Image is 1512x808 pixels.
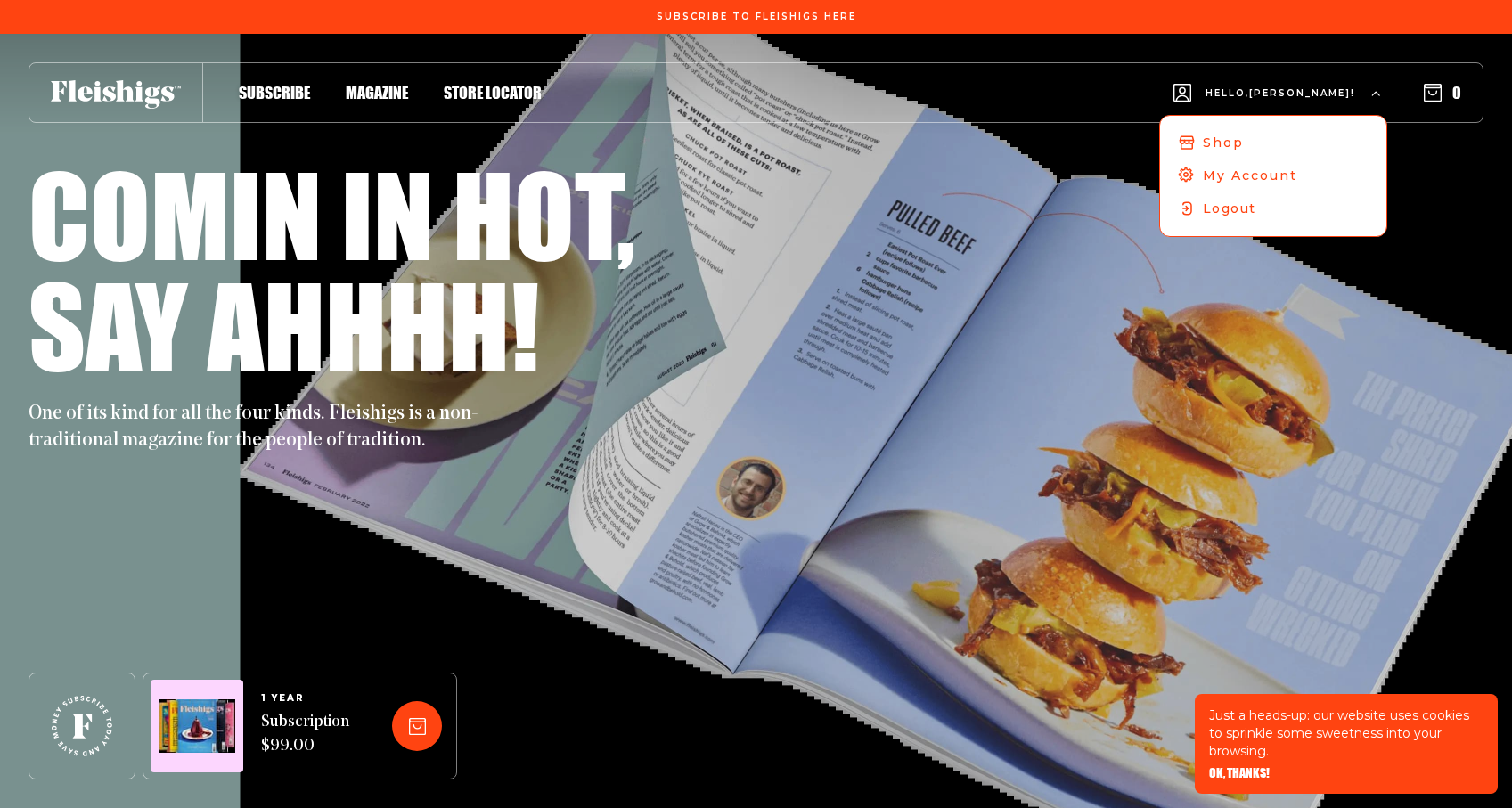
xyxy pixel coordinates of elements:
[261,693,349,759] a: 1 YEARSubscription $99.00
[29,401,492,454] p: One of its kind for all the four kinds. Fleishigs is a non-traditional magazine for the people of...
[1203,167,1297,185] span: My Account
[1209,767,1270,779] button: OK, THANKS!
[29,269,539,380] h1: Say ahhhh!
[1424,83,1461,102] button: 0
[346,83,408,102] span: Magazine
[261,711,349,759] span: Subscription $99.00
[346,80,408,104] a: Magazine
[1203,134,1244,152] span: Shop
[653,12,860,20] a: Subscribe To Fleishigs Here
[159,699,235,754] img: Magazines image
[657,12,856,22] span: Subscribe To Fleishigs Here
[239,83,310,102] span: Subscribe
[444,83,542,102] span: Store locator
[1160,127,1386,159] a: Shop
[1173,58,1380,128] button: Hello,[PERSON_NAME]!ShopMy AccountLogout
[239,80,310,104] a: Subscribe
[1160,192,1386,225] a: Logout
[1160,159,1386,192] a: My Account
[261,693,349,704] span: 1 YEAR
[29,159,635,269] h1: Comin in hot,
[1206,86,1355,128] span: Hello, [PERSON_NAME] !
[1209,706,1483,760] p: Just a heads-up: our website uses cookies to sprinkle some sweetness into your browsing.
[1203,200,1255,218] span: Logout
[444,80,542,104] a: Store locator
